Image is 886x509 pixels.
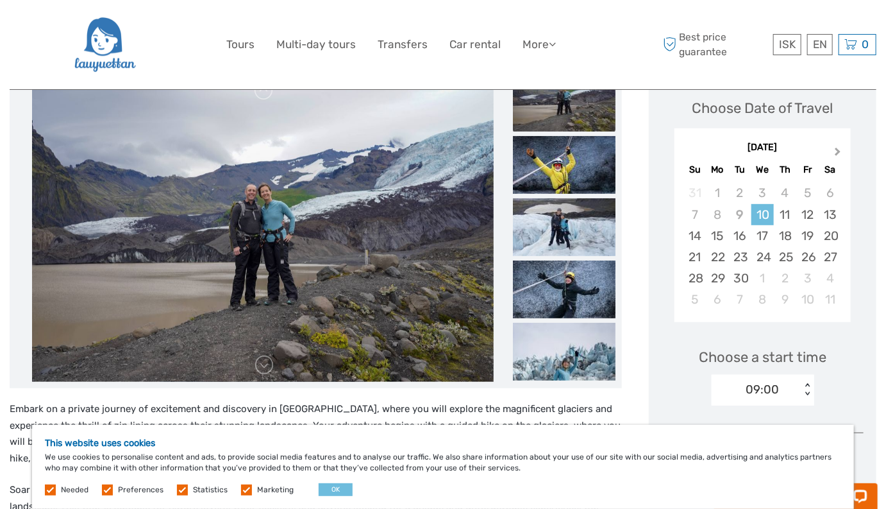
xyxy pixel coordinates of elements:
[751,225,774,246] div: Choose Wednesday, September 17th, 2025
[147,20,163,35] button: Open LiveChat chat widget
[796,289,819,310] div: Choose Friday, October 10th, 2025
[276,35,356,54] a: Multi-day tours
[683,182,706,203] div: Not available Sunday, August 31st, 2025
[706,225,729,246] div: Choose Monday, September 15th, 2025
[378,35,428,54] a: Transfers
[819,204,841,225] div: Choose Saturday, September 13th, 2025
[692,98,833,118] div: Choose Date of Travel
[118,485,163,496] label: Preferences
[819,161,841,178] div: Sa
[73,10,135,80] img: 2954-36deae89-f5b4-4889-ab42-60a468582106_logo_big.png
[774,289,796,310] div: Choose Thursday, October 9th, 2025
[18,22,145,33] p: Chat now
[829,144,849,165] button: Next Month
[796,161,819,178] div: Fr
[751,161,774,178] div: We
[819,268,841,289] div: Choose Saturday, October 4th, 2025
[674,141,851,155] div: [DATE]
[774,182,796,203] div: Not available Thursday, September 4th, 2025
[449,35,501,54] a: Car rental
[751,268,774,289] div: Choose Wednesday, October 1st, 2025
[61,485,88,496] label: Needed
[729,204,751,225] div: Not available Tuesday, September 9th, 2025
[729,268,751,289] div: Choose Tuesday, September 30th, 2025
[706,246,729,268] div: Choose Monday, September 22nd, 2025
[774,225,796,246] div: Choose Thursday, September 18th, 2025
[683,289,706,310] div: Choose Sunday, October 5th, 2025
[319,483,353,496] button: OK
[513,74,615,132] img: c43876d82a2d495fa30b1127a8242a9c_slider_thumbnail.jpeg
[774,268,796,289] div: Choose Thursday, October 2nd, 2025
[683,246,706,268] div: Choose Sunday, September 21st, 2025
[819,246,841,268] div: Choose Saturday, September 27th, 2025
[683,204,706,225] div: Not available Sunday, September 7th, 2025
[699,347,826,367] span: Choose a start time
[751,204,774,225] div: Choose Wednesday, September 10th, 2025
[796,204,819,225] div: Choose Friday, September 12th, 2025
[860,38,871,51] span: 0
[819,182,841,203] div: Not available Saturday, September 6th, 2025
[257,485,294,496] label: Marketing
[706,182,729,203] div: Not available Monday, September 1st, 2025
[513,261,615,318] img: 079459e999004e8d987f0426f4f07965_slider_thumbnail.jpeg
[774,161,796,178] div: Th
[706,268,729,289] div: Choose Monday, September 29th, 2025
[801,383,812,397] div: < >
[796,246,819,268] div: Choose Friday, September 26th, 2025
[729,161,751,178] div: Tu
[796,268,819,289] div: Choose Friday, October 3rd, 2025
[683,268,706,289] div: Choose Sunday, September 28th, 2025
[513,136,615,194] img: f9262cc0fc7e44f6bef5048b11fce8b2_slider_thumbnail.jpeg
[729,246,751,268] div: Choose Tuesday, September 23rd, 2025
[706,289,729,310] div: Choose Monday, October 6th, 2025
[10,401,622,467] p: Embark on a private journey of excitement and discovery in [GEOGRAPHIC_DATA], where you will expl...
[660,30,770,58] span: Best price guarantee
[32,425,854,509] div: We use cookies to personalise content and ads, to provide social media features and to analyse ou...
[751,289,774,310] div: Choose Wednesday, October 8th, 2025
[522,35,556,54] a: More
[751,182,774,203] div: Not available Wednesday, September 3rd, 2025
[807,34,833,55] div: EN
[819,289,841,310] div: Choose Saturday, October 11th, 2025
[746,381,780,398] div: 09:00
[513,323,615,381] img: 247382566c7a4b4182d44d3721114d52_slider_thumbnail.jpeg
[729,182,751,203] div: Not available Tuesday, September 2nd, 2025
[683,161,706,178] div: Su
[796,225,819,246] div: Choose Friday, September 19th, 2025
[678,182,846,310] div: month 2025-09
[193,485,228,496] label: Statistics
[226,35,255,54] a: Tours
[779,38,796,51] span: ISK
[706,204,729,225] div: Not available Monday, September 8th, 2025
[751,246,774,268] div: Choose Wednesday, September 24th, 2025
[774,204,796,225] div: Choose Thursday, September 11th, 2025
[729,289,751,310] div: Choose Tuesday, October 7th, 2025
[45,438,841,449] h5: This website uses cookies
[819,225,841,246] div: Choose Saturday, September 20th, 2025
[774,246,796,268] div: Choose Thursday, September 25th, 2025
[706,161,729,178] div: Mo
[32,74,494,382] img: c43876d82a2d495fa30b1127a8242a9c_main_slider.jpeg
[513,198,615,256] img: f256985d6d484be9bb1161ff877ee483_slider_thumbnail.jpeg
[796,182,819,203] div: Not available Friday, September 5th, 2025
[683,225,706,246] div: Choose Sunday, September 14th, 2025
[729,225,751,246] div: Choose Tuesday, September 16th, 2025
